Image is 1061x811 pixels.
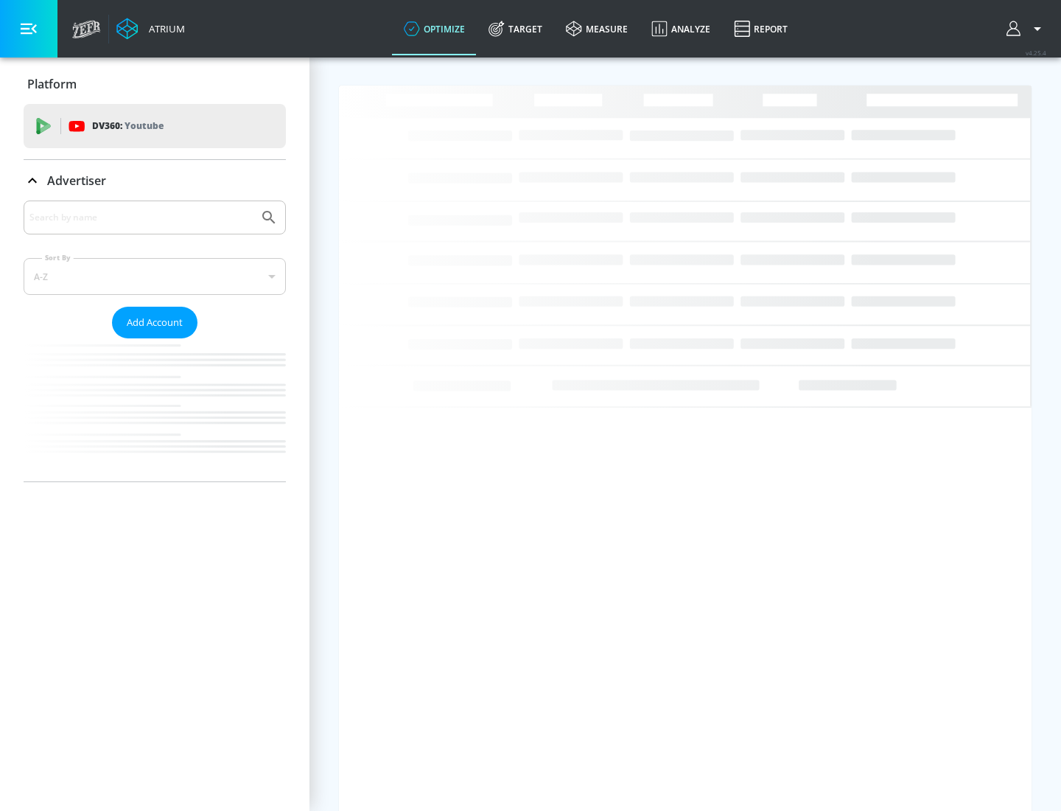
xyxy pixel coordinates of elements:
[1026,49,1046,57] span: v 4.25.4
[722,2,799,55] a: Report
[125,118,164,133] p: Youtube
[47,173,106,189] p: Advertiser
[24,63,286,105] div: Platform
[27,76,77,92] p: Platform
[640,2,722,55] a: Analyze
[24,201,286,481] div: Advertiser
[554,2,640,55] a: measure
[24,258,286,295] div: A-Z
[42,253,74,262] label: Sort By
[143,22,185,35] div: Atrium
[477,2,554,55] a: Target
[24,160,286,201] div: Advertiser
[392,2,477,55] a: optimize
[29,208,253,227] input: Search by name
[24,338,286,481] nav: list of Advertiser
[24,104,286,148] div: DV360: Youtube
[116,18,185,40] a: Atrium
[112,307,197,338] button: Add Account
[127,314,183,331] span: Add Account
[92,118,164,134] p: DV360:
